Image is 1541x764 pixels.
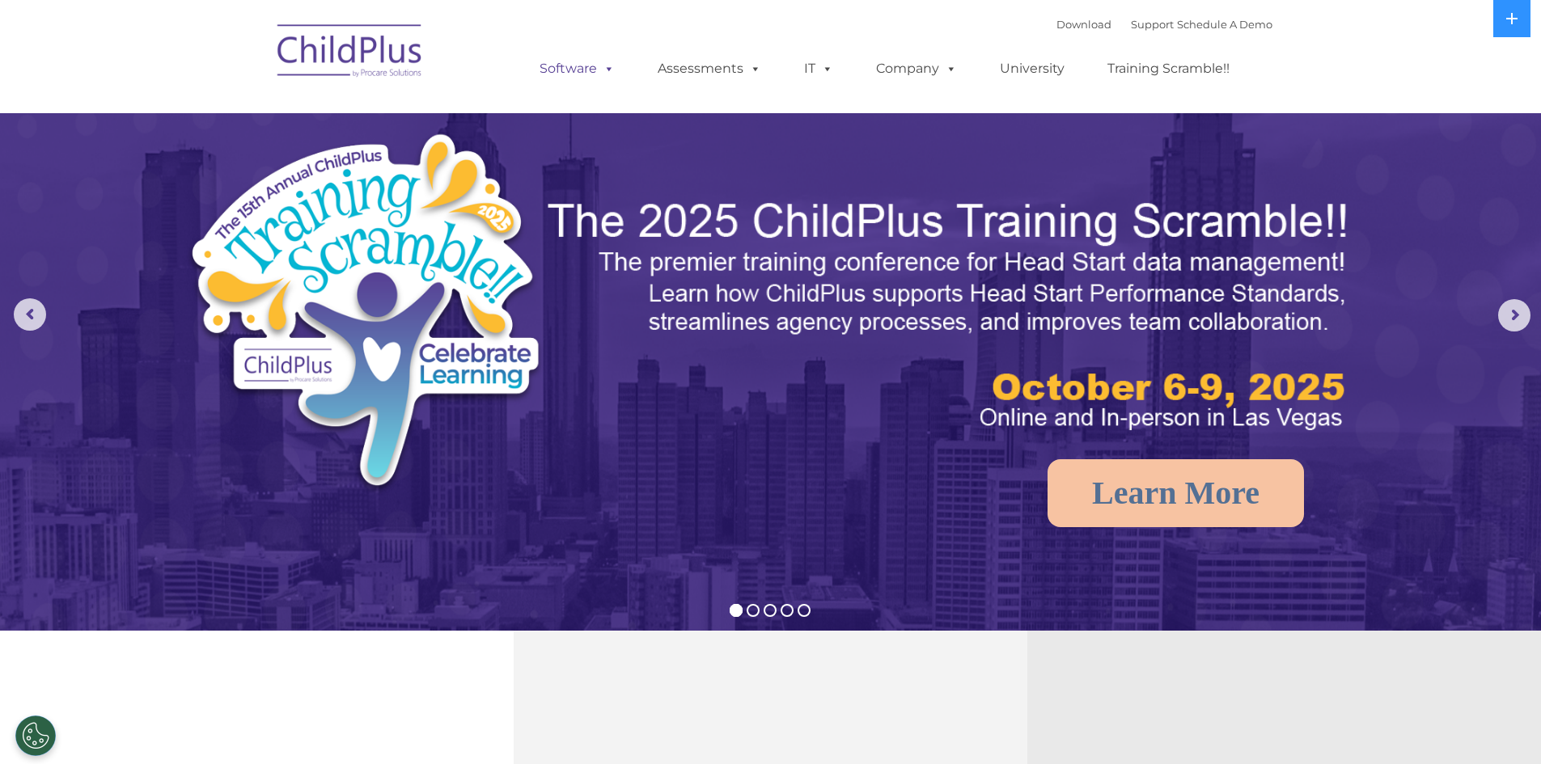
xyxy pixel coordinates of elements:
[1091,53,1246,85] a: Training Scramble!!
[984,53,1081,85] a: University
[1056,18,1272,31] font: |
[1056,18,1111,31] a: Download
[225,173,294,185] span: Phone number
[1131,18,1174,31] a: Support
[1048,459,1304,527] a: Learn More
[860,53,973,85] a: Company
[269,13,431,94] img: ChildPlus by Procare Solutions
[788,53,849,85] a: IT
[15,715,56,756] button: Cookies Settings
[641,53,777,85] a: Assessments
[1177,18,1272,31] a: Schedule A Demo
[225,107,274,119] span: Last name
[523,53,631,85] a: Software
